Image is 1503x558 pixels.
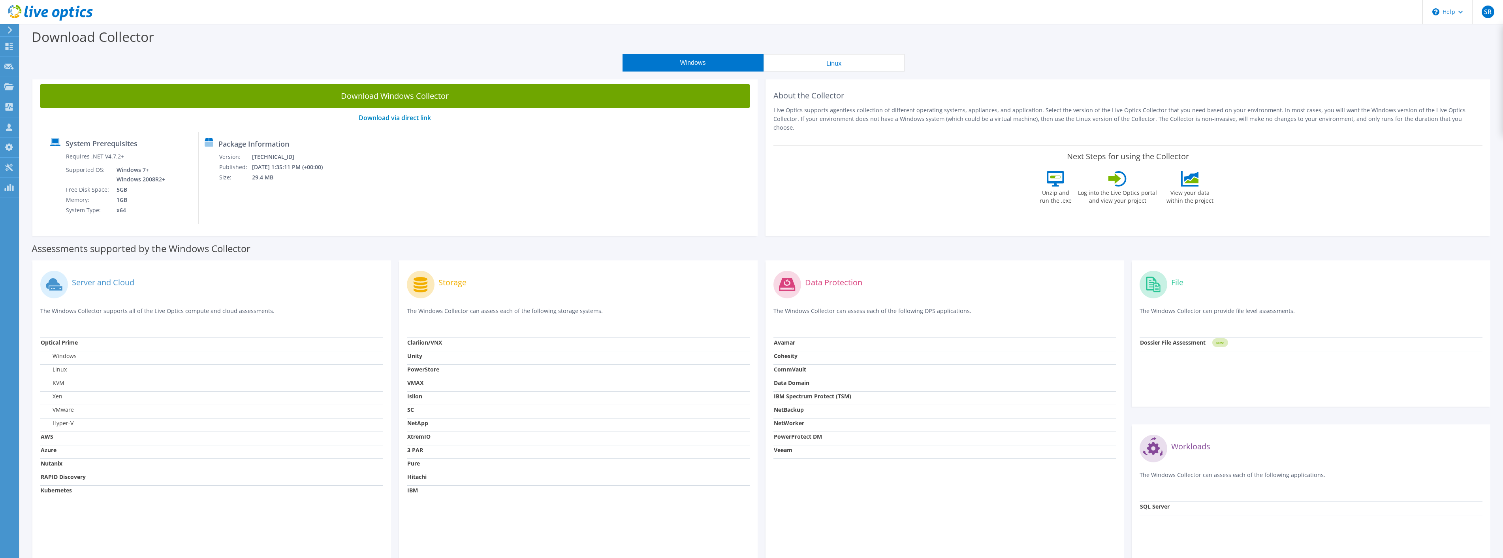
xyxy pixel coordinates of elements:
label: Linux [41,366,67,373]
label: KVM [41,379,64,387]
td: Version: [219,152,252,162]
td: Supported OS: [66,165,111,185]
p: Live Optics supports agentless collection of different operating systems, appliances, and applica... [773,106,1483,132]
strong: IBM Spectrum Protect (TSM) [774,392,851,400]
strong: Veeam [774,446,792,454]
label: Assessments supported by the Windows Collector [32,245,250,253]
strong: Hitachi [407,473,427,481]
label: Data Protection [805,279,862,287]
strong: Clariion/VNX [407,339,442,346]
strong: Optical Prime [41,339,78,346]
td: 1GB [111,195,167,205]
p: The Windows Collector can assess each of the following DPS applications. [773,307,1116,323]
strong: AWS [41,433,53,440]
label: Log into the Live Optics portal and view your project [1078,187,1157,205]
td: Published: [219,162,252,172]
a: Download via direct link [359,113,431,122]
strong: Dossier File Assessment [1140,339,1206,346]
td: 5GB [111,185,167,195]
strong: PowerStore [407,366,439,373]
label: Workloads [1171,443,1210,451]
label: Server and Cloud [72,279,134,287]
strong: IBM [407,486,418,494]
label: Unzip and run the .exe [1037,187,1074,205]
label: Download Collector [32,28,154,46]
svg: \n [1432,8,1439,15]
strong: SQL Server [1140,503,1170,510]
strong: VMAX [407,379,423,386]
strong: PowerProtect DM [774,433,822,440]
strong: NetApp [407,419,428,427]
td: Memory: [66,195,111,205]
strong: Pure [407,460,420,467]
strong: Kubernetes [41,486,72,494]
strong: Isilon [407,392,422,400]
strong: Avamar [774,339,795,346]
p: The Windows Collector can provide file level assessments. [1140,307,1482,323]
strong: XtremIO [407,433,431,440]
label: File [1171,279,1183,287]
td: [TECHNICAL_ID] [252,152,333,162]
button: Windows [623,54,764,72]
strong: Data Domain [774,379,809,386]
p: The Windows Collector can assess each of the following storage systems. [407,307,750,323]
strong: SC [407,406,414,413]
label: VMware [41,406,74,414]
td: [DATE] 1:35:11 PM (+00:00) [252,162,333,172]
span: SR [1482,6,1494,18]
a: Download Windows Collector [40,84,750,108]
label: Storage [438,279,467,287]
label: Xen [41,392,62,400]
label: Windows [41,352,77,360]
label: Hyper-V [41,419,73,427]
label: System Prerequisites [66,139,137,147]
strong: CommVault [774,366,806,373]
label: Package Information [218,140,289,148]
strong: Unity [407,352,422,360]
label: Next Steps for using the Collector [1067,152,1189,161]
tspan: NEW! [1216,341,1224,345]
strong: Cohesity [774,352,798,360]
strong: NetWorker [774,419,804,427]
td: Size: [219,172,252,183]
p: The Windows Collector supports all of the Live Optics compute and cloud assessments. [40,307,383,323]
strong: NetBackup [774,406,804,413]
strong: Azure [41,446,56,454]
td: System Type: [66,205,111,215]
strong: 3 PAR [407,446,423,454]
td: 29.4 MB [252,172,333,183]
td: Windows 7+ Windows 2008R2+ [111,165,167,185]
td: x64 [111,205,167,215]
td: Free Disk Space: [66,185,111,195]
strong: Nutanix [41,460,62,467]
button: Linux [764,54,905,72]
h2: About the Collector [773,91,1483,100]
p: The Windows Collector can assess each of the following applications. [1140,471,1482,487]
label: Requires .NET V4.7.2+ [66,153,124,160]
strong: RAPID Discovery [41,473,86,481]
label: View your data within the project [1161,187,1218,205]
